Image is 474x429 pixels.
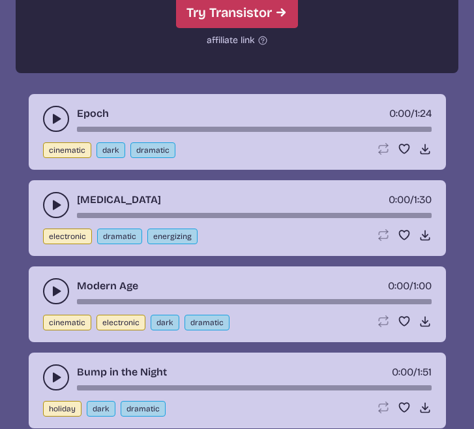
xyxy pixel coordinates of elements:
button: cinematic [43,315,91,330]
div: song-time-bar [77,213,432,218]
a: Bump in the Night [77,364,167,380]
span: timer [389,193,410,206]
div: song-time-bar [77,299,432,304]
a: Epoch [77,106,109,121]
a: Modern Age [77,278,138,294]
button: dark [151,315,179,330]
span: 1:30 [414,193,432,206]
div: / [389,192,432,208]
button: dramatic [97,229,142,244]
button: dark [96,142,125,158]
button: play-pause toggle [43,106,69,132]
button: play-pause toggle [43,278,69,304]
div: / [388,278,432,294]
button: energizing [147,229,198,244]
button: electronic [43,229,92,244]
button: electronic [96,315,145,330]
span: timer [392,366,413,378]
button: Loop [377,315,390,328]
a: [MEDICAL_DATA] [77,192,161,208]
span: timer [388,279,409,292]
span: affiliate link [207,33,255,47]
div: / [389,106,432,121]
div: / [392,364,432,380]
button: Loop [377,142,390,155]
button: dramatic [130,142,175,158]
button: dramatic [185,315,230,330]
button: play-pause toggle [43,364,69,390]
button: Loop [377,401,390,414]
button: Loop [377,229,390,242]
span: 1:24 [415,107,432,119]
button: Favorite [398,315,411,328]
button: play-pause toggle [43,192,69,218]
button: Favorite [398,142,411,155]
span: 1:00 [413,279,432,292]
button: dark [87,401,115,417]
button: dramatic [121,401,166,417]
button: cinematic [43,142,91,158]
div: song-time-bar [77,127,432,132]
div: song-time-bar [77,385,432,390]
button: Favorite [398,229,411,242]
span: timer [389,107,411,119]
button: Favorite [398,401,411,414]
button: holiday [43,401,81,417]
span: 1:51 [417,366,432,378]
